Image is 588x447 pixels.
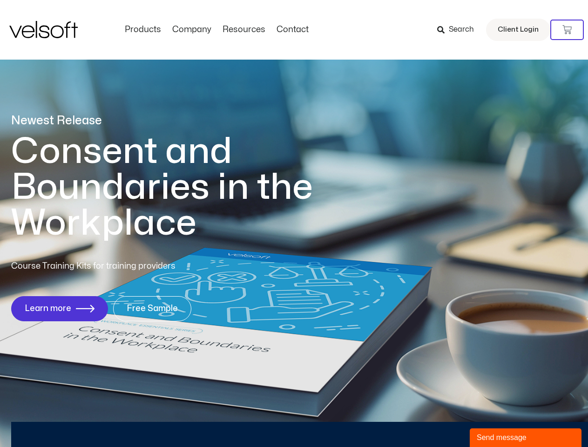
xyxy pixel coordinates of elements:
[119,25,167,35] a: ProductsMenu Toggle
[25,304,71,313] span: Learn more
[271,25,314,35] a: ContactMenu Toggle
[217,25,271,35] a: ResourcesMenu Toggle
[449,24,474,36] span: Search
[113,296,191,321] a: Free Sample
[498,24,539,36] span: Client Login
[11,260,243,273] p: Course Training Kits for training providers
[167,25,217,35] a: CompanyMenu Toggle
[437,22,480,38] a: Search
[119,25,314,35] nav: Menu
[470,427,583,447] iframe: chat widget
[11,134,351,241] h1: Consent and Boundaries in the Workplace
[127,304,178,313] span: Free Sample
[11,296,108,321] a: Learn more
[9,21,78,38] img: Velsoft Training Materials
[486,19,550,41] a: Client Login
[11,113,351,129] p: Newest Release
